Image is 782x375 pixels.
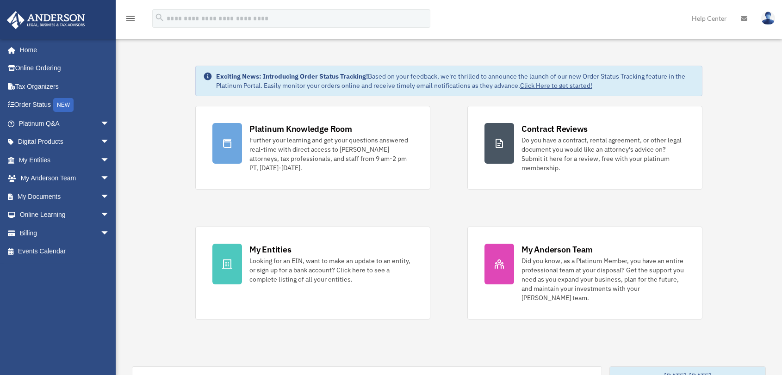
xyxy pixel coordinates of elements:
a: My Documentsarrow_drop_down [6,187,124,206]
span: arrow_drop_down [100,224,119,243]
span: arrow_drop_down [100,187,119,206]
div: Contract Reviews [521,123,588,135]
div: Further your learning and get your questions answered real-time with direct access to [PERSON_NAM... [249,135,413,172]
a: Tax Organizers [6,77,124,96]
a: menu [125,16,136,24]
i: menu [125,13,136,24]
div: Looking for an EIN, want to make an update to an entity, or sign up for a bank account? Click her... [249,256,413,284]
a: Online Ordering [6,59,124,78]
span: arrow_drop_down [100,206,119,225]
a: Home [6,41,119,59]
div: My Anderson Team [521,244,593,255]
span: arrow_drop_down [100,114,119,133]
a: Digital Productsarrow_drop_down [6,133,124,151]
img: User Pic [761,12,775,25]
div: Did you know, as a Platinum Member, you have an entire professional team at your disposal? Get th... [521,256,685,302]
div: Do you have a contract, rental agreement, or other legal document you would like an attorney's ad... [521,135,685,172]
strong: Exciting News: Introducing Order Status Tracking! [216,72,368,80]
span: arrow_drop_down [100,169,119,188]
div: Platinum Knowledge Room [249,123,352,135]
a: Events Calendar [6,242,124,261]
div: My Entities [249,244,291,255]
img: Anderson Advisors Platinum Portal [4,11,88,29]
i: search [155,12,165,23]
a: Contract Reviews Do you have a contract, rental agreement, or other legal document you would like... [467,106,702,190]
a: My Entitiesarrow_drop_down [6,151,124,169]
a: Click Here to get started! [520,81,592,90]
div: Based on your feedback, we're thrilled to announce the launch of our new Order Status Tracking fe... [216,72,695,90]
a: My Anderson Team Did you know, as a Platinum Member, you have an entire professional team at your... [467,227,702,320]
span: arrow_drop_down [100,133,119,152]
a: Billingarrow_drop_down [6,224,124,242]
div: NEW [53,98,74,112]
a: Platinum Q&Aarrow_drop_down [6,114,124,133]
a: My Anderson Teamarrow_drop_down [6,169,124,188]
a: My Entities Looking for an EIN, want to make an update to an entity, or sign up for a bank accoun... [195,227,430,320]
a: Online Learningarrow_drop_down [6,206,124,224]
a: Order StatusNEW [6,96,124,115]
a: Platinum Knowledge Room Further your learning and get your questions answered real-time with dire... [195,106,430,190]
span: arrow_drop_down [100,151,119,170]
